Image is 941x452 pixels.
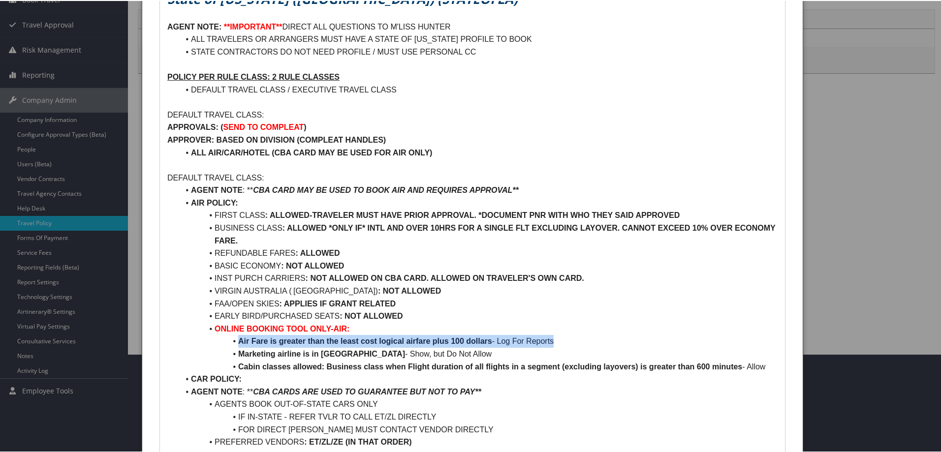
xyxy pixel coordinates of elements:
[309,437,412,445] strong: ET/ZL/ZE (IN THAT ORDER)
[179,246,778,259] li: REFUNDABLE FARES
[238,349,405,357] strong: Marketing airline is in [GEOGRAPHIC_DATA]
[167,108,778,121] p: DEFAULT TRAVEL CLASS:
[281,261,344,269] strong: : NOT ALLOWED
[295,248,340,256] strong: : ALLOWED
[179,284,778,297] li: VIRGIN AUSTRALIA ( [GEOGRAPHIC_DATA])
[215,324,349,332] strong: ONLINE BOOKING TOOL ONLY-AIR:
[179,397,778,410] li: AGENTS BOOK OUT-OF-STATE CARS ONLY
[304,122,306,130] strong: )
[191,198,238,206] strong: AIR POLICY:
[191,387,243,395] strong: AGENT NOTE
[280,299,396,307] strong: : APPLIES IF GRANT RELATED
[179,259,778,271] li: BASIC ECONOMY
[340,311,403,319] strong: : NOT ALLOWED
[179,435,778,448] li: PREFERRED VENDORS
[191,185,243,193] strong: AGENT NOTE
[167,135,386,143] strong: APPROVER: BASED ON DIVISION (COMPLEAT HANDLES)
[167,122,219,130] strong: APPROVALS:
[179,32,778,45] li: ALL TRAVELERS OR ARRANGERS MUST HAVE A STATE OF [US_STATE] PROFILE TO BOOK
[304,437,307,445] strong: :
[215,223,778,244] strong: : ALLOWED *ONLY IF* INTL AND OVER 10HRS FOR A SINGLE FLT EXCLUDING LAYOVER. CANNOT EXCEED 10% OVE...
[167,22,221,30] strong: AGENT NOTE:
[238,336,492,344] strong: Air Fare is greater than the least cost logical airfare plus 100 dollars
[306,273,584,281] strong: : NOT ALLOWED ON CBA CARD. ALLOWED ON TRAVELER'S OWN CARD.
[167,171,778,183] p: DEFAULT TRAVEL CLASS:
[179,45,778,58] li: STATE CONTRACTORS DO NOT NEED PROFILE / MUST USE PERSONAL CC
[238,362,742,370] strong: Cabin classes allowed: Business class when Flight duration of all flights in a segment (excluding...
[492,336,554,344] span: - Log For Reports
[179,221,778,246] li: BUSINESS CLASS
[179,309,778,322] li: EARLY BIRD/PURCHASED SEATS
[191,374,242,382] strong: CAR POLICY:
[179,297,778,309] li: FAA/OPEN SKIES
[253,185,519,193] em: CBA CARD MAY BE USED TO BOOK AIR AND REQUIRES APPROVAL**
[191,148,432,156] strong: ALL AIR/CAR/HOTEL (CBA CARD MAY BE USED FOR AIR ONLY)
[265,210,680,218] strong: : ALLOWED-TRAVELER MUST HAVE PRIOR APPROVAL. *DOCUMENT PNR WITH WHO THEY SAID APPROVED
[223,122,304,130] strong: SEND TO COMPLEAT
[179,410,778,422] li: IF IN-STATE - REFER TVLR TO CALL ET/ZL DIRECTLY
[167,72,340,80] u: POLICY PER RULE CLASS: 2 RULE CLASSES
[378,286,441,294] strong: : NOT ALLOWED
[179,360,778,372] li: - Allow
[179,422,778,435] li: FOR DIRECT [PERSON_NAME] MUST CONTACT VENDOR DIRECTLY
[253,387,481,395] em: CBA CARDS ARE USED TO GUARANTEE BUT NOT TO PAY**
[179,347,778,360] li: - Show, but Do Not Allow
[179,83,778,95] li: DEFAULT TRAVEL CLASS / EXECUTIVE TRAVEL CLASS
[179,208,778,221] li: FIRST CLASS
[179,271,778,284] li: INST PURCH CARRIERS
[220,122,223,130] strong: (
[167,20,778,32] p: DIRECT ALL QUESTIONS TO M'LISS HUNTER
